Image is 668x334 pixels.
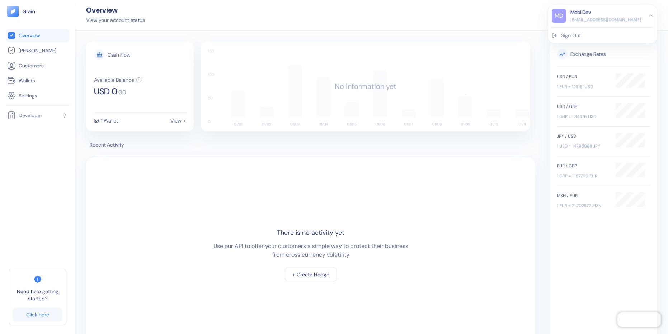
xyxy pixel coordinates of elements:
a: Overview [7,31,68,40]
span: USD 0 [94,87,117,96]
div: View > [170,118,186,123]
button: + Create Hedge [285,268,337,281]
div: Overview [86,6,145,14]
span: Settings [19,92,37,99]
div: View your account status [86,16,145,24]
div: There is no activity yet [277,228,344,238]
span: Customers [19,62,44,69]
div: 1 GBP = 1.34476 USD [557,113,608,120]
div: 1 EUR = 1.16151 USD [557,83,608,90]
div: + Create Hedge [292,272,329,277]
a: Customers [7,61,68,70]
div: USD / EUR [557,73,608,80]
div: 1 Wallet [101,118,118,123]
div: JPY / USD [557,133,608,139]
div: Click here [26,312,49,317]
a: [PERSON_NAME] [7,46,68,55]
div: Available Balance [94,77,134,82]
img: logo-tablet-V2.svg [7,6,19,17]
div: 1 USD = 147.95088 JPY [557,143,608,149]
img: logo [22,9,36,14]
span: Need help getting started? [13,288,62,302]
span: Overview [19,32,40,39]
div: Use our API to offer your customers a simple way to protect their business from cross currency vo... [212,242,409,259]
span: Wallets [19,77,35,84]
span: Developer [19,112,42,119]
div: MXN / EUR [557,192,608,199]
div: EUR / GBP [557,163,608,169]
div: USD / GBP [557,103,608,110]
div: 1 GBP = 1.157769 EUR [557,173,608,179]
div: No information yet [335,81,396,92]
div: 1 EUR = 21.702872 MXN [557,202,608,209]
div: MD [552,9,566,23]
button: Available Balance [94,77,142,83]
a: Settings [7,91,68,100]
span: . 00 [117,90,126,95]
span: Exchange Rates [557,49,650,59]
a: Wallets [7,76,68,85]
span: [PERSON_NAME] [19,47,56,54]
div: Mobi Dev [570,9,591,16]
span: Recent Activity [86,141,535,149]
a: Click here [13,308,62,321]
div: Sign Out [561,32,581,39]
div: Cash Flow [108,52,130,57]
iframe: Chatra live chat [617,312,661,327]
div: [EMAIL_ADDRESS][DOMAIN_NAME] [570,16,641,23]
